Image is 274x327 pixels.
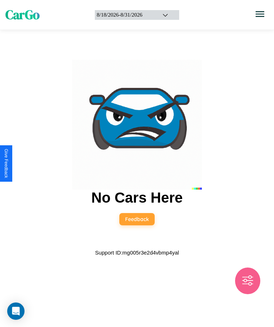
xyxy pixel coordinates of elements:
p: Support ID: mg005r3e2d4vbmp4yal [95,248,179,257]
img: car [72,60,202,190]
div: 8 / 18 / 2026 - 8 / 31 / 2026 [97,12,153,18]
div: Open Intercom Messenger [7,302,25,320]
span: CarGo [5,6,40,23]
button: Feedback [119,213,155,225]
h2: No Cars Here [91,190,182,206]
div: Give Feedback [4,149,9,178]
